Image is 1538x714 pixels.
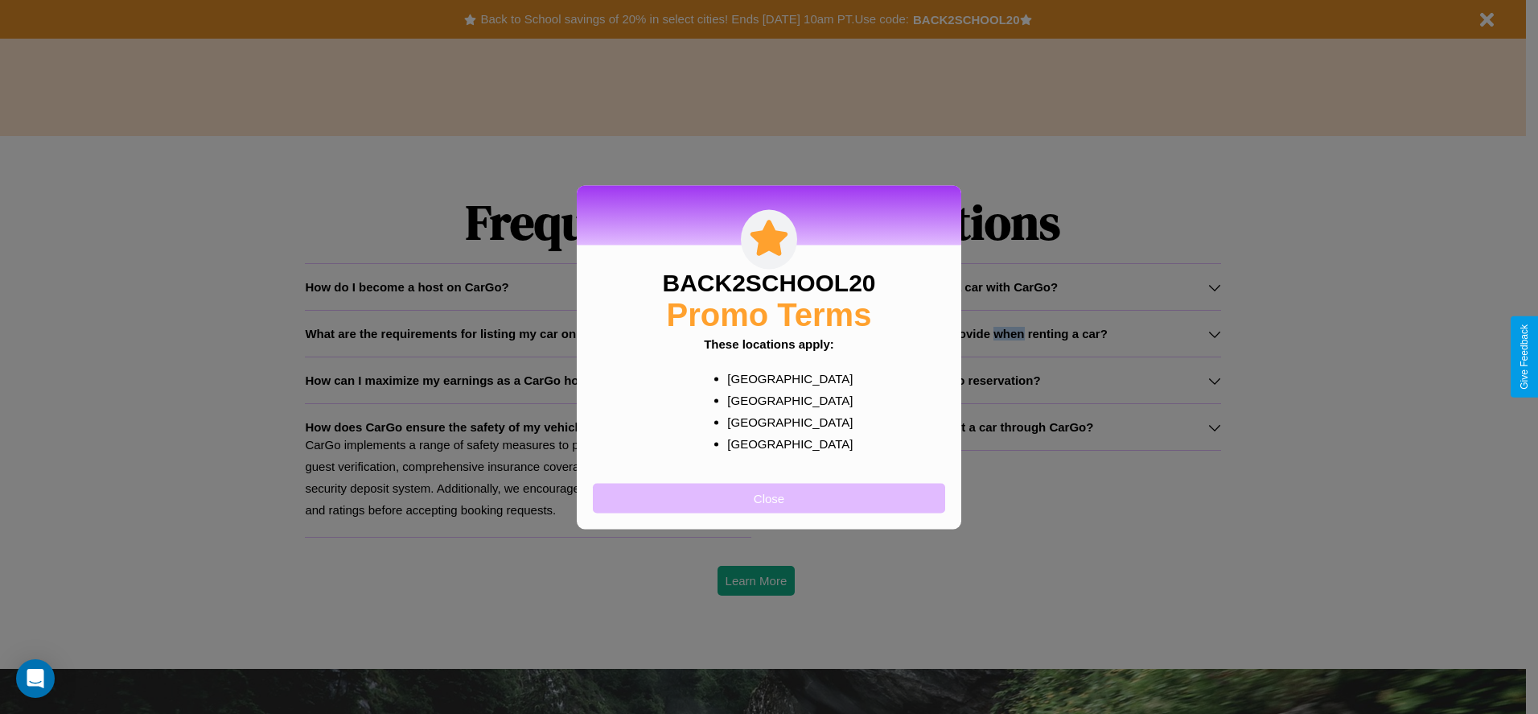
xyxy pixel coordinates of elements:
div: Give Feedback [1519,324,1530,390]
p: [GEOGRAPHIC_DATA] [727,367,842,389]
b: These locations apply: [704,336,834,350]
button: Close [593,483,945,513]
h3: BACK2SCHOOL20 [662,269,875,296]
p: [GEOGRAPHIC_DATA] [727,389,842,411]
p: [GEOGRAPHIC_DATA] [727,411,842,432]
div: Open Intercom Messenger [16,659,55,698]
h2: Promo Terms [667,296,872,332]
p: [GEOGRAPHIC_DATA] [727,432,842,454]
